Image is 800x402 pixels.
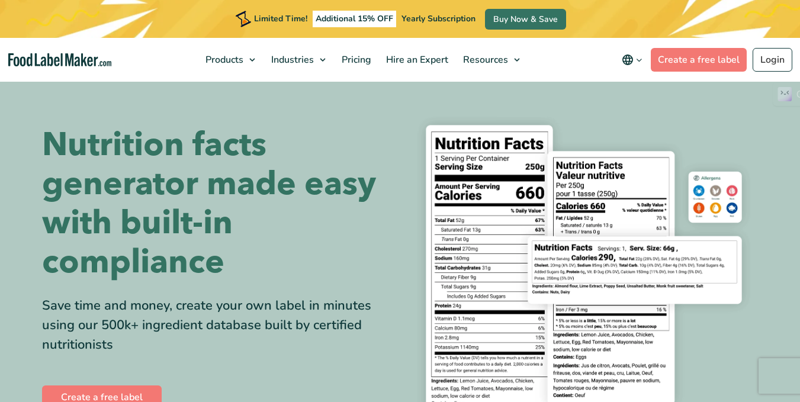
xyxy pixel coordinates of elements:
span: Resources [460,53,509,66]
div: Save time and money, create your own label in minutes using our 500k+ ingredient database built b... [42,296,391,355]
a: Login [753,48,792,72]
a: Buy Now & Save [485,9,566,30]
span: Pricing [338,53,372,66]
a: Products [198,38,261,82]
a: Resources [456,38,526,82]
span: Yearly Subscription [401,13,475,24]
a: Industries [264,38,332,82]
a: Create a free label [651,48,747,72]
span: Limited Time! [254,13,307,24]
span: Hire an Expert [383,53,449,66]
span: Industries [268,53,315,66]
a: Hire an Expert [379,38,453,82]
h1: Nutrition facts generator made easy with built-in compliance [42,126,391,282]
span: Products [202,53,245,66]
a: Pricing [335,38,376,82]
span: Additional 15% OFF [313,11,396,27]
